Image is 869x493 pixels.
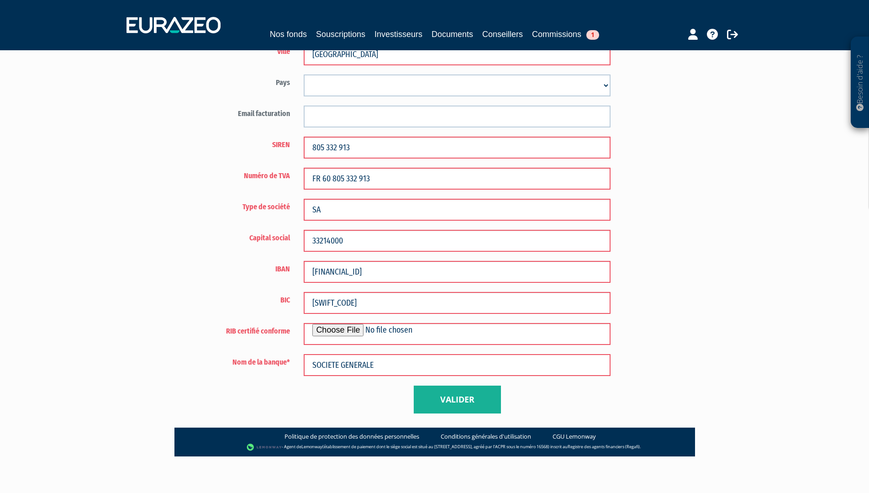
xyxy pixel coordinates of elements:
a: Conditions générales d'utilisation [441,432,531,441]
button: Valider [414,386,501,414]
label: Numéro de TVA [190,168,297,181]
a: Politique de protection des données personnelles [284,432,419,441]
label: Capital social [190,230,297,244]
label: Nom de la banque* [190,354,297,368]
a: CGU Lemonway [553,432,596,441]
a: Conseillers [482,28,523,41]
a: Registre des agents financiers (Regafi) [568,444,640,450]
a: Nos fonds [270,28,307,41]
label: Type de société [190,199,297,212]
p: Besoin d'aide ? [855,42,865,124]
span: 1 [586,30,599,40]
div: - Agent de (établissement de paiement dont le siège social est situé au [STREET_ADDRESS], agréé p... [184,443,686,452]
a: Souscriptions [316,28,365,41]
a: Investisseurs [374,28,422,41]
label: RIB certifié conforme [190,323,297,337]
label: Email facturation [190,106,297,119]
img: logo-lemonway.png [247,443,282,452]
img: 1732889491-logotype_eurazeo_blanc_rvb.png [126,17,221,33]
label: Pays [190,74,297,88]
a: Commissions1 [532,28,599,41]
a: Lemonway [301,444,322,450]
label: BIC [190,292,297,306]
label: SIREN [190,137,297,150]
a: Documents [432,28,473,41]
label: IBAN [190,261,297,275]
